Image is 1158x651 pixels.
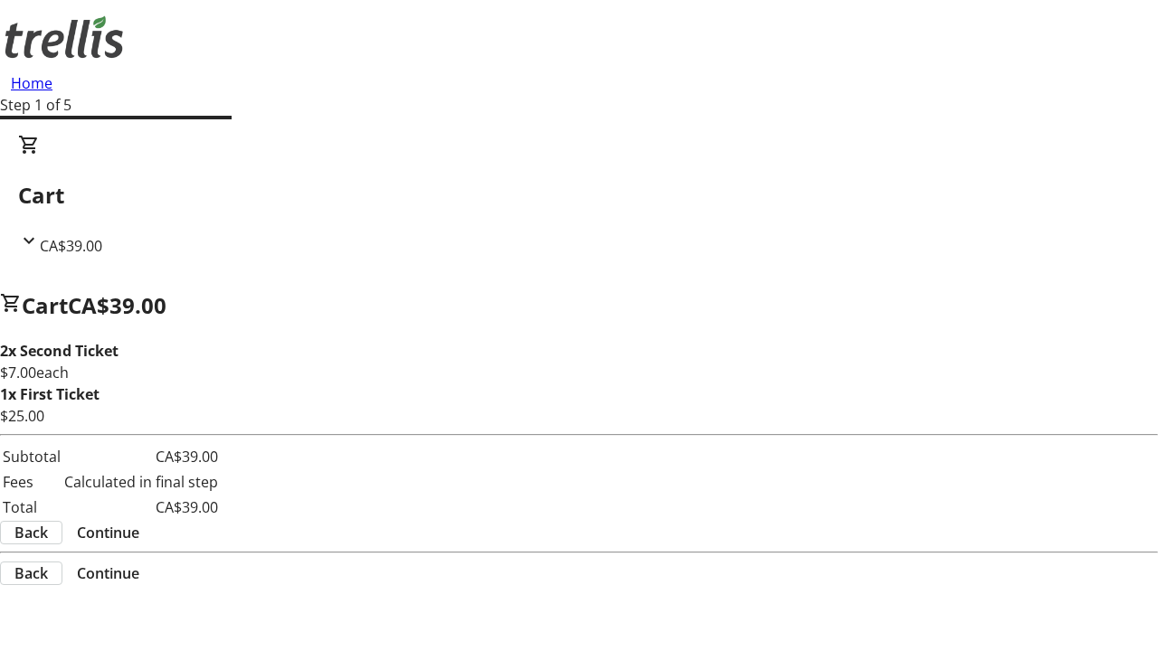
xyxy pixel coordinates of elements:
[18,179,1140,212] h2: Cart
[2,445,62,468] td: Subtotal
[77,562,139,584] span: Continue
[40,236,102,256] span: CA$39.00
[77,522,139,543] span: Continue
[2,470,62,494] td: Fees
[18,134,1140,257] div: CartCA$39.00
[2,495,62,519] td: Total
[68,290,166,320] span: CA$39.00
[14,562,48,584] span: Back
[63,470,219,494] td: Calculated in final step
[63,495,219,519] td: CA$39.00
[63,445,219,468] td: CA$39.00
[22,290,68,320] span: Cart
[14,522,48,543] span: Back
[62,522,154,543] button: Continue
[62,562,154,584] button: Continue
